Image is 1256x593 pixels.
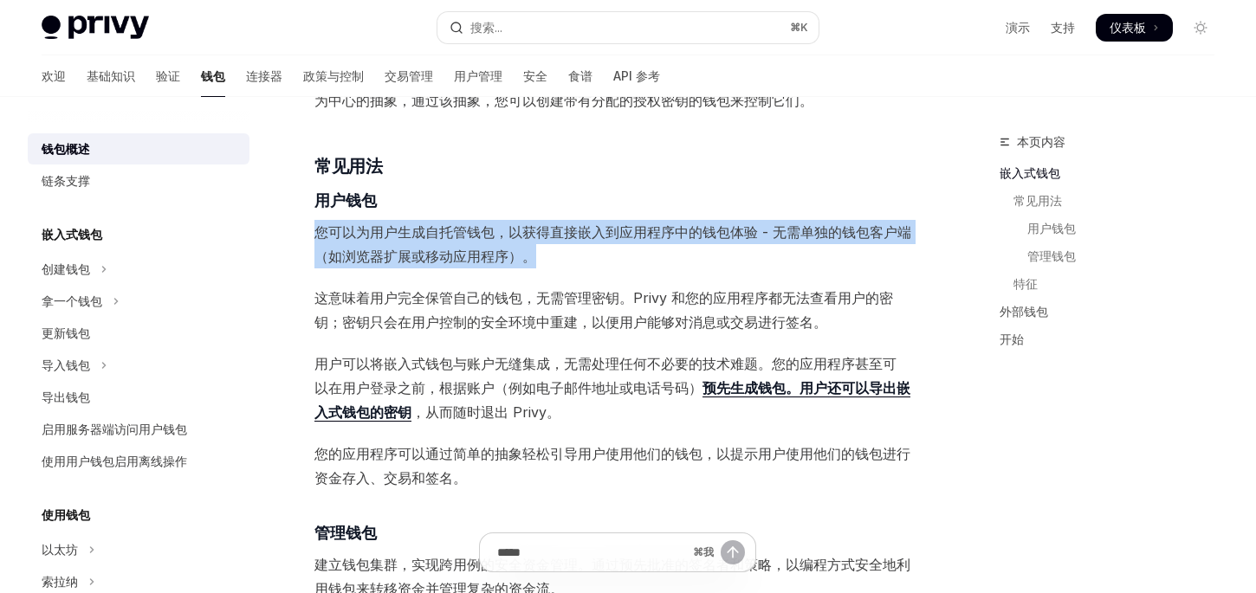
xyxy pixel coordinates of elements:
font: 欢迎 [42,68,66,83]
a: 钱包 [201,55,225,97]
font: 管理钱包 [1027,248,1076,263]
font: 链条支撑 [42,173,90,188]
a: 管理钱包 [1000,242,1228,270]
a: 用户钱包 [1000,215,1228,242]
font: 启用服务器端访问用户钱包 [42,422,187,436]
a: 欢迎 [42,55,66,97]
a: 连接器 [246,55,282,97]
font: 导出钱包 [42,390,90,404]
a: 更新钱包 [28,318,249,349]
font: 安全 [523,68,547,83]
input: 提问... [497,533,686,571]
a: 启用服务器端访问用户钱包 [28,414,249,445]
font: 支持 [1051,20,1075,35]
button: 发送消息 [721,540,745,564]
font: 用户管理 [454,68,502,83]
font: 验证 [156,68,180,83]
font: 索拉纳 [42,574,78,589]
button: 切换导入钱包部分 [28,350,249,381]
a: 演示 [1006,19,1030,36]
a: 安全 [523,55,547,97]
font: 以太坊 [42,542,78,557]
font: 特征 [1013,276,1038,291]
a: 食谱 [568,55,592,97]
img: 灯光标志 [42,16,149,40]
a: 链条支撑 [28,165,249,197]
font: 常见用法 [1013,193,1062,208]
font: 您可以为用户生成自托管钱包，以获得直接嵌入到应用程序中的钱包体验 - 无需单独的钱包客户端（如浏览器扩展或移动应用程序）。 [314,223,911,265]
font: 连接器 [246,68,282,83]
font: 用户钱包 [314,191,377,209]
font: 食谱 [568,68,592,83]
font: K [800,21,808,34]
a: 预先生成钱包。用户还可以 [702,379,869,397]
a: 交易管理 [385,55,433,97]
font: 用户钱包 [1027,221,1076,235]
font: 钱包 [201,68,225,83]
a: 特征 [1000,270,1228,298]
font: 这意味着用户完全保管自己的钱包，无需管理密钥。Privy 和您的应用程序都无法查看用户的密钥；密钥只会在用户控制的安全环境中重建，以便用户能够对消息或交易进行签名。 [314,289,893,331]
font: 仪表板 [1110,20,1146,35]
font: ，从而随时退出 Privy。 [411,403,560,421]
a: 钱包概述 [28,133,249,164]
a: 嵌入式钱包 [1000,159,1228,187]
font: 更新钱包 [42,326,90,340]
a: 用户管理 [454,55,502,97]
font: 在用户登录之前，根据账户（例如电子邮件地址或电话号码） [328,379,702,396]
a: 导出钱包 [28,382,249,413]
font: 演示 [1006,20,1030,35]
font: 使用用户钱包启用离线操作 [42,454,187,468]
font: 使用钱包 [42,507,90,522]
font: 嵌入式钱包 [42,227,102,242]
a: 开始 [1000,326,1228,353]
font: 基础知识 [87,68,135,83]
font: 开始 [1000,332,1024,346]
font: 钱包概述 [42,141,90,156]
font: API 参考 [613,68,660,83]
button: 切换暗模式 [1187,14,1214,42]
a: 基础知识 [87,55,135,97]
font: 交易管理 [385,68,433,83]
font: 管理钱包 [314,524,377,542]
font: 预先生成钱包。用户还可以 [702,379,869,396]
button: 切换获取钱包部分 [28,286,249,317]
font: 导入钱包 [42,358,90,372]
a: 使用用户钱包启用离线操作 [28,446,249,477]
a: 外部钱包 [1000,298,1228,326]
font: 外部钱包 [1000,304,1048,319]
font: 搜索... [470,20,502,35]
font: 创建钱包 [42,261,90,276]
font: 您的应用程序可以通过简单的抽象轻松引导用户使用他们的钱包，以提示用户使用他们的钱包进行资金存入、交易和签名。 [314,445,910,487]
font: 用户可以将嵌入式钱包与账户无缝集成，无需处理任何不必要的技术难题。您的应用程序甚至可以 [314,355,897,396]
button: 切换创建钱包部分 [28,254,249,285]
a: 仪表板 [1096,14,1173,42]
font: 政策与控制 [303,68,364,83]
button: 切换以太坊部分 [28,534,249,565]
button: 打开搜索 [437,12,819,43]
font: ⌘ [790,21,800,34]
font: 常见用法 [314,156,382,177]
a: 验证 [156,55,180,97]
font: 嵌入式钱包 [1000,165,1060,180]
a: API 参考 [613,55,660,97]
font: 本页内容 [1017,134,1065,149]
font: 拿一个钱包 [42,293,102,308]
a: 常见用法 [1000,187,1228,215]
a: 支持 [1051,19,1075,36]
a: 政策与控制 [303,55,364,97]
